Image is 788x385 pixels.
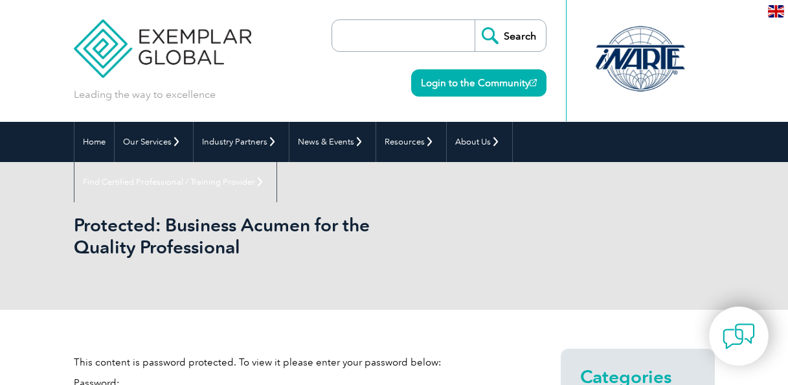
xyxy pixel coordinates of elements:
[74,214,427,258] h1: Protected: Business Acumen for the Quality Professional
[74,87,216,102] p: Leading the way to excellence
[74,162,276,202] a: Find Certified Professional / Training Provider
[447,122,512,162] a: About Us
[289,122,376,162] a: News & Events
[475,20,546,51] input: Search
[530,79,537,86] img: open_square.png
[115,122,193,162] a: Our Services
[194,122,289,162] a: Industry Partners
[768,5,784,17] img: en
[74,355,523,369] p: This content is password protected. To view it please enter your password below:
[74,122,114,162] a: Home
[376,122,446,162] a: Resources
[723,320,755,353] img: contact-chat.png
[411,69,546,97] a: Login to the Community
